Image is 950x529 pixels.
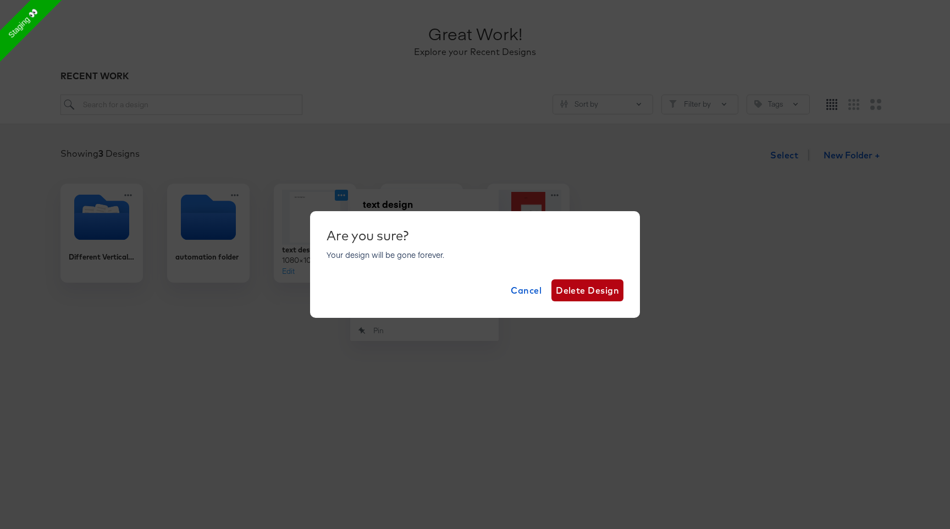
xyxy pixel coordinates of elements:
span: Delete Design [556,283,619,298]
div: Are you sure? [327,228,623,243]
p: Your design will be gone forever. [327,249,623,260]
button: Cancel [506,279,546,301]
span: Cancel [511,283,542,298]
button: Delete Design [551,279,623,301]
